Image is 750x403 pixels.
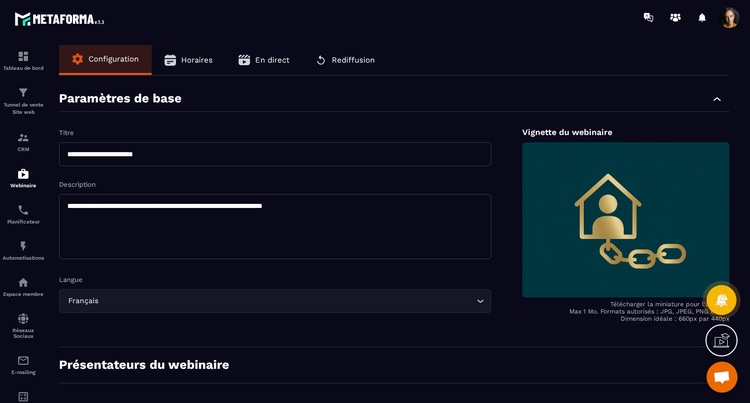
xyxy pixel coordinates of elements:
[707,362,738,393] div: Ouvrir le chat
[17,391,30,403] img: accountant
[522,315,729,322] p: Dimension idéale : 660px par 440px
[3,124,44,160] a: formationformationCRM
[89,54,139,64] span: Configuration
[59,45,152,73] button: Configuration
[3,268,44,305] a: automationsautomationsEspace membre
[17,86,30,99] img: formation
[17,131,30,144] img: formation
[3,146,44,152] p: CRM
[17,168,30,180] img: automations
[152,45,226,75] button: Horaires
[3,101,44,116] p: Tunnel de vente Site web
[100,295,474,307] input: Search for option
[59,129,74,137] label: Titre
[3,347,44,383] a: emailemailE-mailing
[332,55,375,65] span: Rediffusion
[522,301,729,308] p: Télécharger la miniature pour l'afficher
[17,276,30,289] img: automations
[3,291,44,297] p: Espace membre
[3,42,44,79] a: formationformationTableau de bord
[3,79,44,124] a: formationformationTunnel de vente Site web
[181,55,213,65] span: Horaires
[226,45,302,75] button: En direct
[59,91,182,106] p: Paramètres de base
[14,9,108,28] img: logo
[3,65,44,71] p: Tableau de bord
[59,276,83,283] label: Langue
[3,183,44,188] p: Webinaire
[3,232,44,268] a: automationsautomationsAutomatisations
[17,312,30,325] img: social-network
[522,308,729,315] p: Max 1 Mo. Formats autorisés : JPG, JPEG, PNG et GIF
[17,50,30,63] img: formation
[17,240,30,252] img: automations
[522,127,729,137] p: Vignette du webinaire
[17,204,30,216] img: scheduler
[3,327,44,339] p: Réseaux Sociaux
[3,255,44,261] p: Automatisations
[3,219,44,225] p: Planificateur
[66,295,100,307] span: Français
[59,289,491,313] div: Search for option
[17,354,30,367] img: email
[255,55,289,65] span: En direct
[3,369,44,375] p: E-mailing
[59,181,96,188] label: Description
[59,357,229,372] p: Présentateurs du webinaire
[3,196,44,232] a: schedulerschedulerPlanificateur
[302,45,388,75] button: Rediffusion
[3,160,44,196] a: automationsautomationsWebinaire
[3,305,44,347] a: social-networksocial-networkRéseaux Sociaux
